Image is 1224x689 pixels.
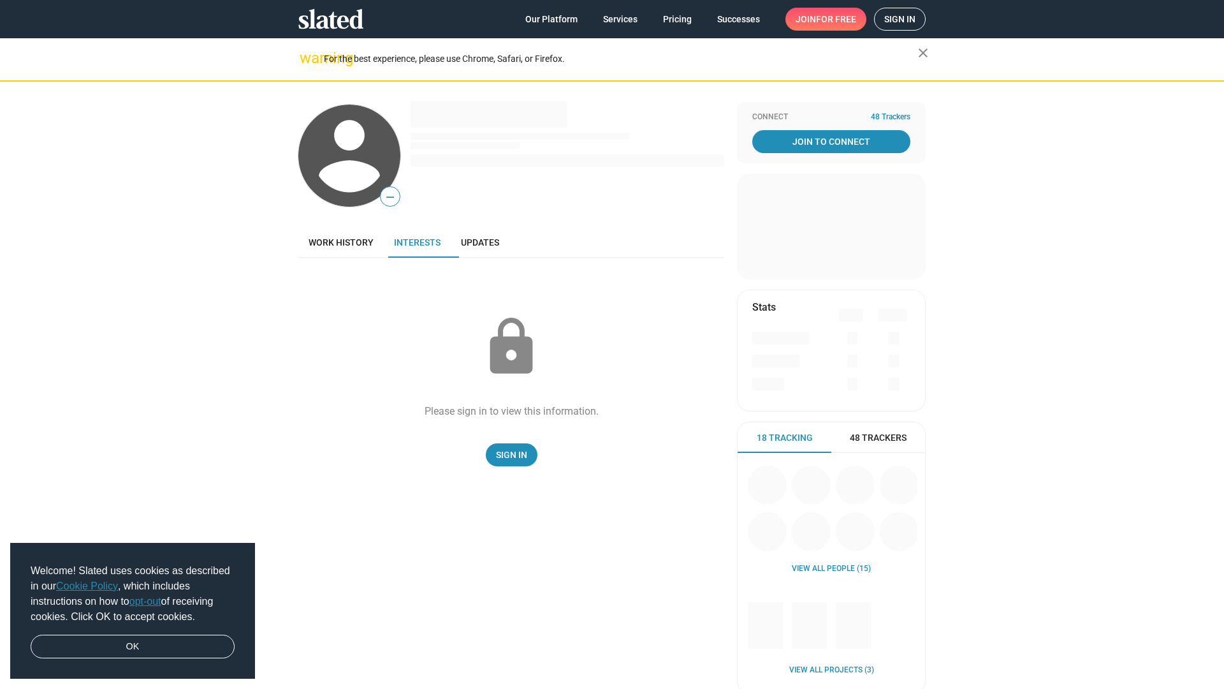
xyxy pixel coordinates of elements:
mat-icon: warning [300,50,315,66]
span: Our Platform [525,8,578,31]
a: View all People (15) [792,564,871,574]
span: Updates [461,237,499,248]
mat-card-title: Stats [752,300,776,314]
span: — [381,189,400,205]
a: Pricing [653,8,702,31]
a: Interests [384,227,451,258]
span: Services [603,8,637,31]
span: Successes [717,8,760,31]
div: For the best experience, please use Chrome, Safari, or Firefox. [324,50,918,68]
a: Work history [298,227,384,258]
span: Welcome! Slated uses cookies as described in our , which includes instructions on how to of recei... [31,563,235,625]
span: Interests [394,237,441,248]
span: Sign in [884,8,915,30]
div: cookieconsent [10,543,255,679]
a: Our Platform [515,8,588,31]
a: Sign In [486,443,537,466]
a: Sign in [874,8,926,31]
span: Pricing [663,8,692,31]
a: View all Projects (3) [789,665,874,676]
span: 48 Trackers [850,432,907,444]
a: Updates [451,227,509,258]
div: Connect [752,112,910,122]
span: 48 Trackers [871,112,910,122]
a: Successes [707,8,770,31]
span: Sign In [496,443,527,466]
mat-icon: lock [479,315,543,379]
div: Please sign in to view this information. [425,404,599,418]
mat-icon: close [915,45,931,61]
a: Join To Connect [752,130,910,153]
a: opt-out [129,596,161,607]
span: 18 Tracking [757,432,813,444]
a: dismiss cookie message [31,635,235,659]
span: Work history [309,237,374,248]
span: Join [796,8,856,31]
a: Joinfor free [785,8,866,31]
span: Join To Connect [755,130,908,153]
span: for free [816,8,856,31]
a: Services [593,8,648,31]
a: Cookie Policy [56,581,118,591]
